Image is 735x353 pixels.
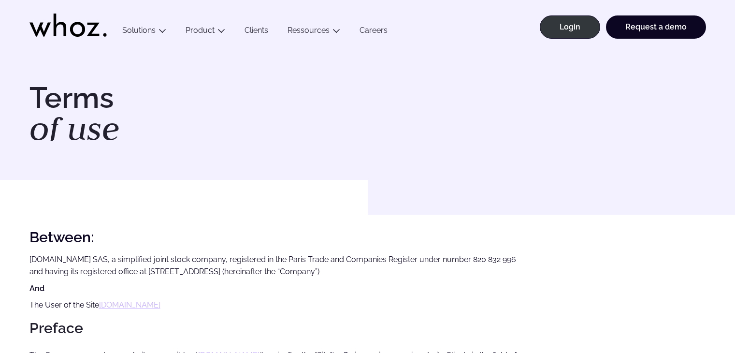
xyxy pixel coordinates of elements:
p: : [29,230,524,245]
h1: Terms [29,83,363,145]
a: Clients [235,26,278,39]
strong: And [29,284,44,293]
p: [DOMAIN_NAME] SAS, a simplified joint stock company, registered in the Paris Trade and Companies ... [29,253,524,278]
a: Careers [350,26,397,39]
h2: Preface [29,320,524,336]
a: [DOMAIN_NAME] [99,300,160,309]
button: Product [176,26,235,39]
a: Ressources [288,26,330,35]
button: Solutions [113,26,176,39]
button: Ressources [278,26,350,39]
strong: Between [29,229,91,246]
p: The User of the Site [29,299,524,311]
em: of use [29,107,120,149]
a: Login [540,15,600,39]
a: Product [186,26,215,35]
a: Request a demo [606,15,706,39]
